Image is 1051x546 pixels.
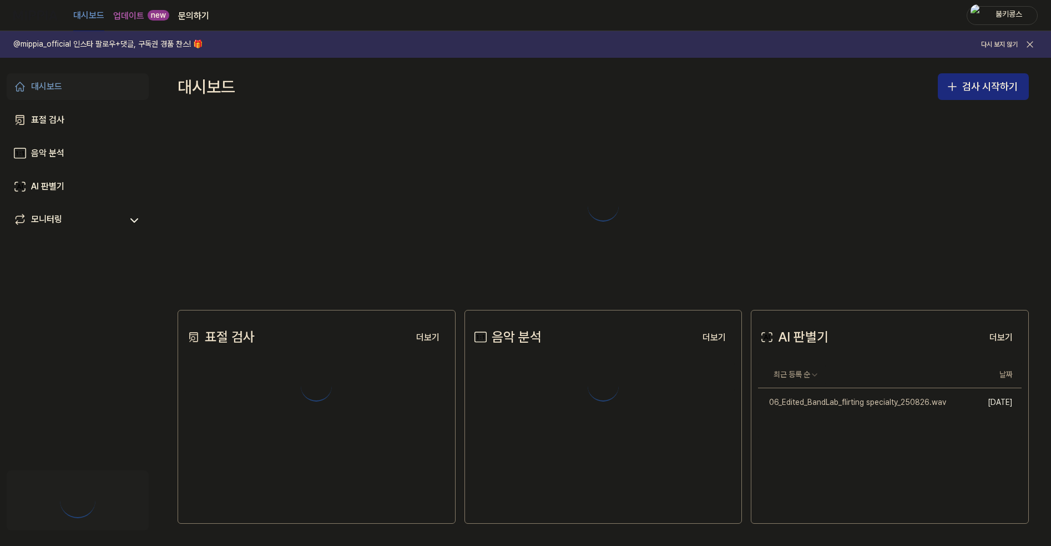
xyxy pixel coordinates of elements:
div: 음악 분석 [472,327,542,348]
div: 06_Edited_BandLab_flirting specialty_250826.wav [758,397,946,408]
a: 06_Edited_BandLab_flirting specialty_250826.wav [758,388,957,417]
a: 업데이트 [113,9,144,23]
a: 더보기 [407,325,448,349]
img: profile [971,4,984,27]
div: 모니터링 [31,213,62,228]
a: 표절 검사 [7,107,149,133]
div: AI 판별기 [758,327,828,348]
button: 검사 시작하기 [938,73,1029,100]
div: 표절 검사 [185,327,255,348]
a: 음악 분석 [7,140,149,167]
div: AI 판별기 [31,180,64,193]
a: 더보기 [981,325,1022,349]
a: AI 판별기 [7,173,149,200]
div: 대시보드 [178,69,235,104]
button: 더보기 [694,327,735,349]
div: 표절 검사 [31,113,64,127]
div: new [148,10,169,21]
div: 대시보드 [31,80,62,93]
th: 날짜 [957,362,1022,388]
button: 더보기 [407,327,448,349]
div: 음악 분석 [31,147,64,160]
a: 모니터링 [13,213,122,228]
td: [DATE] [957,388,1022,417]
a: 대시보드 [7,73,149,100]
a: 더보기 [694,325,735,349]
h1: @mippia_official 인스타 팔로우+댓글, 구독권 경품 찬스! 🎁 [13,39,203,50]
a: 대시보드 [73,1,104,31]
div: 붐키콩스 [987,9,1030,21]
button: profile붐키콩스 [967,6,1038,25]
button: 다시 보지 않기 [981,40,1018,49]
button: 더보기 [981,327,1022,349]
a: 문의하기 [178,9,209,23]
